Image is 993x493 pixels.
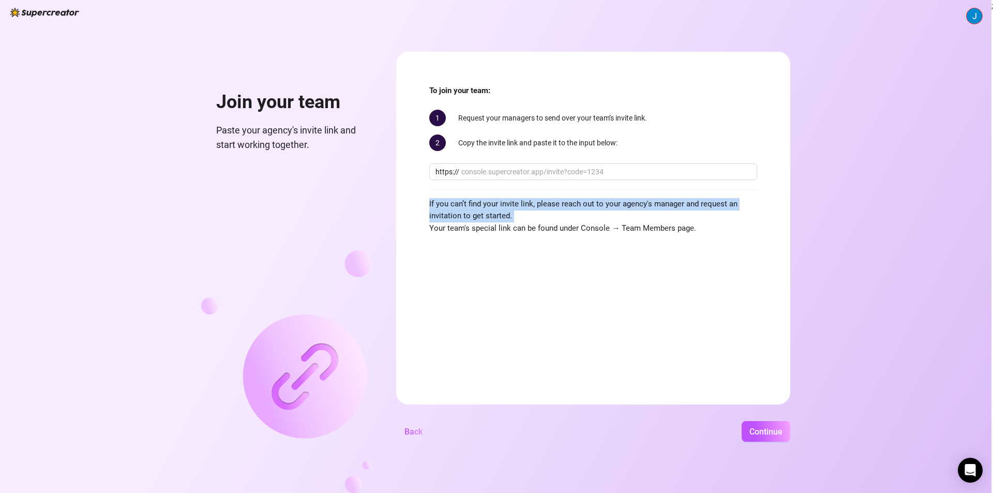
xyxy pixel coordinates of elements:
button: Back [396,421,431,442]
input: console.supercreator.app/invite?code=1234 [461,166,751,177]
img: logo [10,8,79,17]
span: Back [404,427,423,437]
strong: To join your team: [429,86,490,95]
img: ACg8ocI7NRT08XMMr2wYuCqVUfABEO-Cu9JrgdCWDJKIlnh19avJbw=s96-c [967,8,982,24]
div: Copy the invite link and paste it to the input below: [429,135,757,151]
div: Request your managers to send over your team’s invite link. [429,110,757,126]
button: Continue [742,421,790,442]
span: Continue [749,427,783,437]
div: Open Intercom Messenger [958,458,983,483]
span: https:// [435,166,459,177]
h1: Join your team [216,91,371,114]
span: 1 [429,110,446,126]
span: If you can’t find your invite link, please reach out to your agency's manager and request an invi... [429,198,757,235]
span: 2 [429,135,446,151]
span: Paste your agency's invite link and start working together. [216,123,371,153]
